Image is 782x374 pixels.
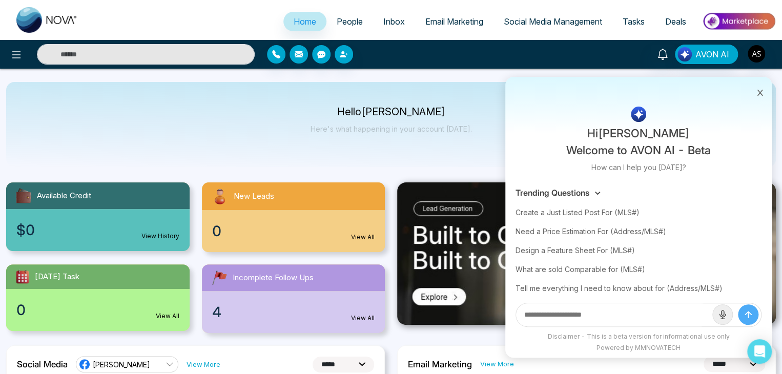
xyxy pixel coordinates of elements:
a: Incomplete Follow Ups4View All [196,264,392,333]
span: 4 [212,301,221,323]
img: Lead Flow [677,47,692,61]
span: New Leads [234,191,274,202]
span: Home [294,16,316,27]
img: Market-place.gif [702,10,776,33]
p: Hello [PERSON_NAME] [311,108,472,116]
button: AVON AI [675,45,738,64]
span: AVON AI [695,48,729,60]
span: Tasks [623,16,645,27]
span: Available Credit [37,190,91,202]
img: availableCredit.svg [14,186,33,205]
img: newLeads.svg [210,186,230,206]
a: Home [283,12,326,31]
a: View All [351,314,375,323]
span: Email Marketing [425,16,483,27]
img: AI Logo [631,107,646,122]
img: . [397,182,776,325]
span: [PERSON_NAME] [93,360,150,369]
p: How can I help you [DATE]? [591,162,686,173]
span: 0 [212,220,221,242]
p: Here's what happening in your account [DATE]. [311,124,472,133]
div: Tell me everything I need to know about for (Address/MLS#) [516,279,762,298]
div: Design a Feature Sheet For (MLS#) [516,241,762,260]
a: Social Media Management [493,12,612,31]
span: Incomplete Follow Ups [233,272,314,284]
a: Email Marketing [415,12,493,31]
a: Deals [655,12,696,31]
span: 0 [16,299,26,321]
img: User Avatar [748,45,765,63]
img: todayTask.svg [14,268,31,285]
h2: Email Marketing [408,359,472,369]
img: followUps.svg [210,268,229,287]
img: Nova CRM Logo [16,7,78,33]
a: New Leads0View All [196,182,392,252]
p: Hi [PERSON_NAME] Welcome to AVON AI - Beta [566,125,711,159]
div: What are sold Comparable for (MLS#) [516,260,762,279]
a: People [326,12,373,31]
span: Social Media Management [504,16,602,27]
h3: Trending Questions [516,188,589,198]
div: Powered by MMNOVATECH [510,343,767,352]
div: Need a Price Estimation For (Address/MLS#) [516,222,762,241]
a: View All [156,311,179,321]
div: Create a Just Listed Post For (MLS#) [516,203,762,222]
span: People [337,16,363,27]
div: Open Intercom Messenger [747,339,772,364]
a: Inbox [373,12,415,31]
a: View More [187,360,220,369]
span: Deals [665,16,686,27]
a: View More [480,359,514,369]
span: [DATE] Task [35,271,79,283]
h2: Social Media [17,359,68,369]
a: View History [141,232,179,241]
span: Inbox [383,16,405,27]
div: Disclaimer - This is a beta version for informational use only [510,332,767,341]
span: $0 [16,219,35,241]
a: Tasks [612,12,655,31]
a: View All [351,233,375,242]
